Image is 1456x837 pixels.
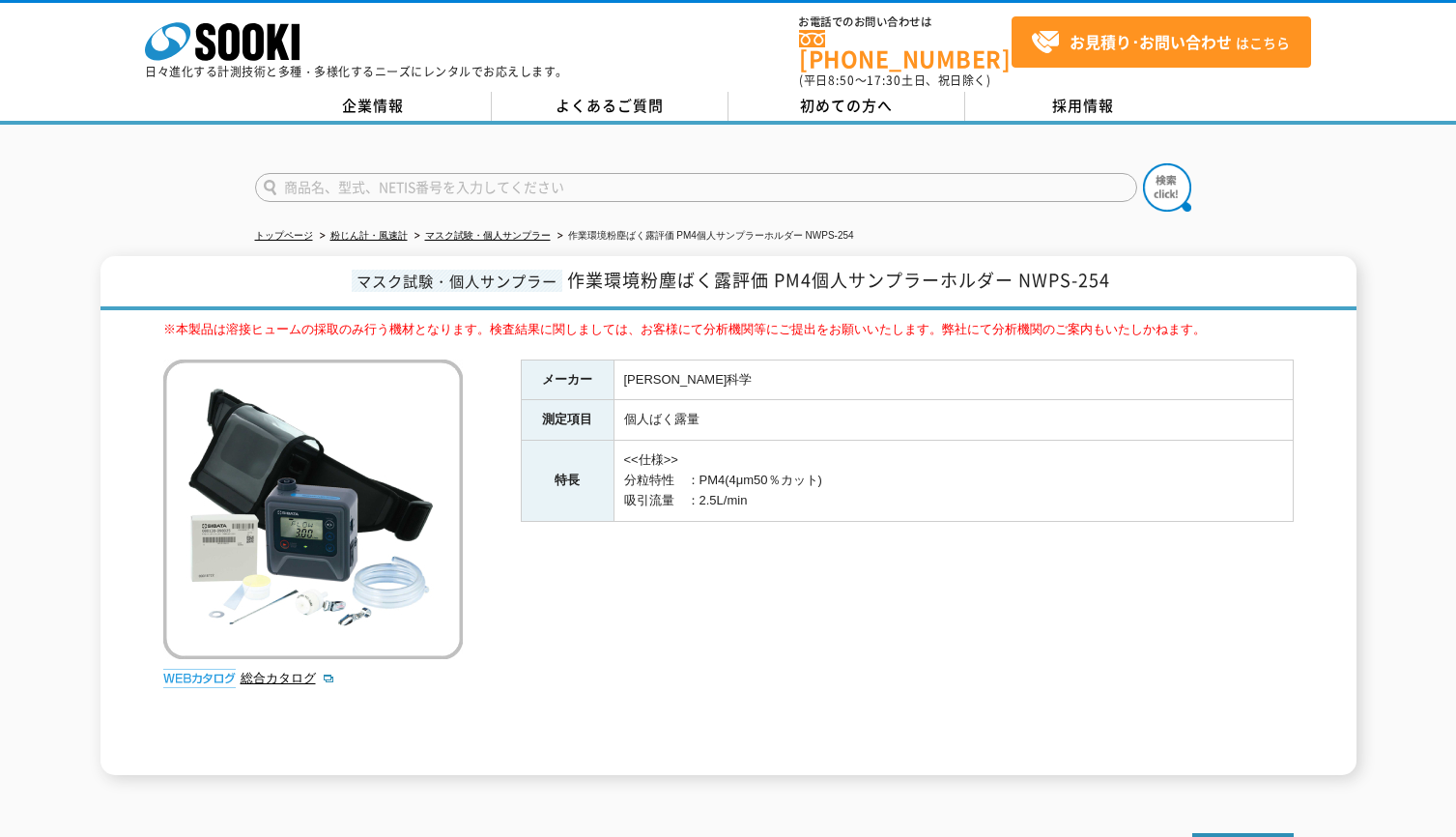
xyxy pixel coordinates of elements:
[352,270,562,292] span: マスク試験・個人サンプラー
[1031,28,1290,57] span: はこちら
[163,360,463,659] img: 作業環境粉塵ばく露評価 PM4個人サンプラーホルダー NWPS-254
[799,30,1012,70] a: [PHONE_NUMBER]
[799,72,990,89] span: (平日 ～ 土日、祝日除く)
[163,669,236,688] img: webカタログ
[330,230,408,241] a: 粉じん計・風速計
[728,92,965,121] a: 初めての方へ
[255,230,313,241] a: トップページ
[521,400,614,441] th: 測定項目
[1012,16,1311,68] a: お見積り･お問い合わせはこちら
[567,267,1110,293] span: 作業環境粉塵ばく露評価 PM4個人サンプラーホルダー NWPS-254
[145,66,568,77] p: 日々進化する計測技術と多種・多様化するニーズにレンタルでお応えします。
[1070,30,1232,53] strong: お見積り･お問い合わせ
[255,173,1137,202] input: 商品名、型式、NETIS番号を入力してください
[521,441,614,521] th: 特長
[867,72,901,89] span: 17:30
[799,16,1012,28] span: お電話でのお問い合わせは
[425,230,551,241] a: マスク試験・個人サンプラー
[255,92,492,121] a: 企業情報
[614,441,1293,521] td: <<仕様>> 分粒特性 ：PM4(4μm50％カット) 吸引流量 ：2.5L/min
[492,92,728,121] a: よくあるご質問
[800,95,893,116] span: 初めての方へ
[614,400,1293,441] td: 個人ばく露量
[554,226,854,246] li: 作業環境粉塵ばく露評価 PM4個人サンプラーホルダー NWPS-254
[828,72,855,89] span: 8:50
[614,360,1293,400] td: [PERSON_NAME]科学
[241,671,335,685] a: 総合カタログ
[163,322,1206,336] span: ※本製品は溶接ヒュームの採取のみ行う機材となります。検査結果に関しましては、お客様にて分析機関等にご提出をお願いいたします。弊社にて分析機関のご案内もいたしかねます。
[1143,163,1191,212] img: btn_search.png
[521,360,614,400] th: メーカー
[965,92,1202,121] a: 採用情報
